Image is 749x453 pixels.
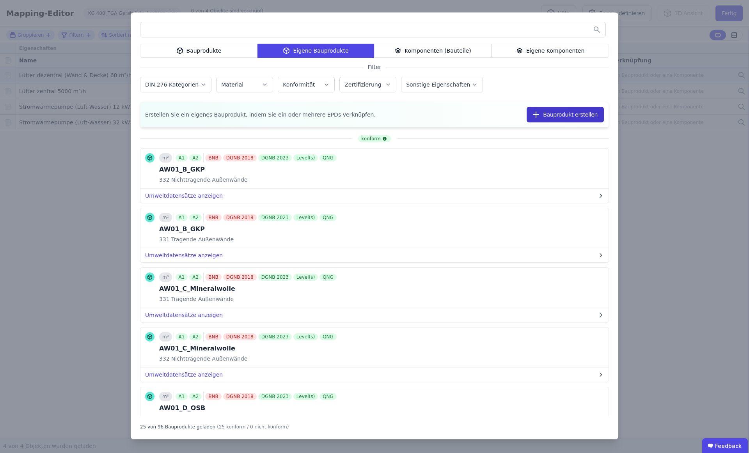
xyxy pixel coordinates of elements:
[159,403,338,413] div: AW01_D_OSB
[293,393,318,400] div: Level(s)
[176,214,188,221] div: A1
[205,393,221,400] div: BNB
[145,111,376,119] span: Erstellen Sie ein eigenes Bauprodukt, indem Sie ein oder mehrere EPDs verknüpfen.
[205,274,221,281] div: BNB
[159,165,338,174] div: AW01_B_GKP
[159,153,172,163] div: m²
[283,81,316,88] label: Konformität
[140,421,215,430] div: 25 von 96 Bauprodukte geladen
[140,368,609,382] button: Umweltdatensätze anzeigen
[159,295,170,303] span: 331
[170,176,248,184] span: Nichttragende Außenwände
[159,414,170,422] span: 332
[221,81,245,88] label: Material
[159,225,338,234] div: AW01_B_GKP
[159,332,172,342] div: m³
[170,355,248,363] span: Nichttragende Außenwände
[319,393,337,400] div: QNG
[278,77,334,92] button: Konformität
[170,414,248,422] span: Nichttragende Außenwände
[176,393,188,400] div: A1
[189,393,202,400] div: A2
[140,44,257,58] div: Bauprodukte
[374,44,492,58] div: Komponenten (Bauteile)
[223,333,257,340] div: DGNB 2018
[258,274,292,281] div: DGNB 2023
[217,421,289,430] div: (25 konform / 0 nicht konform)
[293,214,318,221] div: Level(s)
[293,154,318,161] div: Level(s)
[406,81,472,88] label: Sonstige Eigenschaften
[217,77,273,92] button: Material
[223,214,257,221] div: DGNB 2018
[140,308,609,322] button: Umweltdatensätze anzeigen
[176,274,188,281] div: A1
[258,214,292,221] div: DGNB 2023
[159,392,172,401] div: m³
[358,135,390,142] div: konform
[159,235,170,243] span: 331
[319,333,337,340] div: QNG
[170,235,234,243] span: Tragende Außenwände
[145,81,200,88] label: DIN 276 Kategorien
[319,214,337,221] div: QNG
[257,44,374,58] div: Eigene Bauprodukte
[340,77,396,92] button: Zertifizierung
[205,333,221,340] div: BNB
[159,273,172,282] div: m³
[527,107,604,122] button: Bauprodukt erstellen
[223,274,257,281] div: DGNB 2018
[140,248,609,262] button: Umweltdatensätze anzeigen
[319,154,337,161] div: QNG
[189,333,202,340] div: A2
[492,44,609,58] div: Eigene Komponenten
[258,393,292,400] div: DGNB 2023
[223,154,257,161] div: DGNB 2018
[189,214,202,221] div: A2
[205,154,221,161] div: BNB
[223,393,257,400] div: DGNB 2018
[401,77,483,92] button: Sonstige Eigenschaften
[258,154,292,161] div: DGNB 2023
[363,63,386,71] span: Filter
[205,214,221,221] div: BNB
[140,77,211,92] button: DIN 276 Kategorien
[140,189,609,203] button: Umweltdatensätze anzeigen
[159,355,170,363] span: 332
[170,295,234,303] span: Tragende Außenwände
[258,333,292,340] div: DGNB 2023
[293,274,318,281] div: Level(s)
[159,176,170,184] span: 332
[189,274,202,281] div: A2
[159,284,338,294] div: AW01_C_Mineralwolle
[319,274,337,281] div: QNG
[293,333,318,340] div: Level(s)
[176,154,188,161] div: A1
[159,344,338,353] div: AW01_C_Mineralwolle
[159,213,172,222] div: m²
[176,333,188,340] div: A1
[189,154,202,161] div: A2
[344,81,383,88] label: Zertifizierung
